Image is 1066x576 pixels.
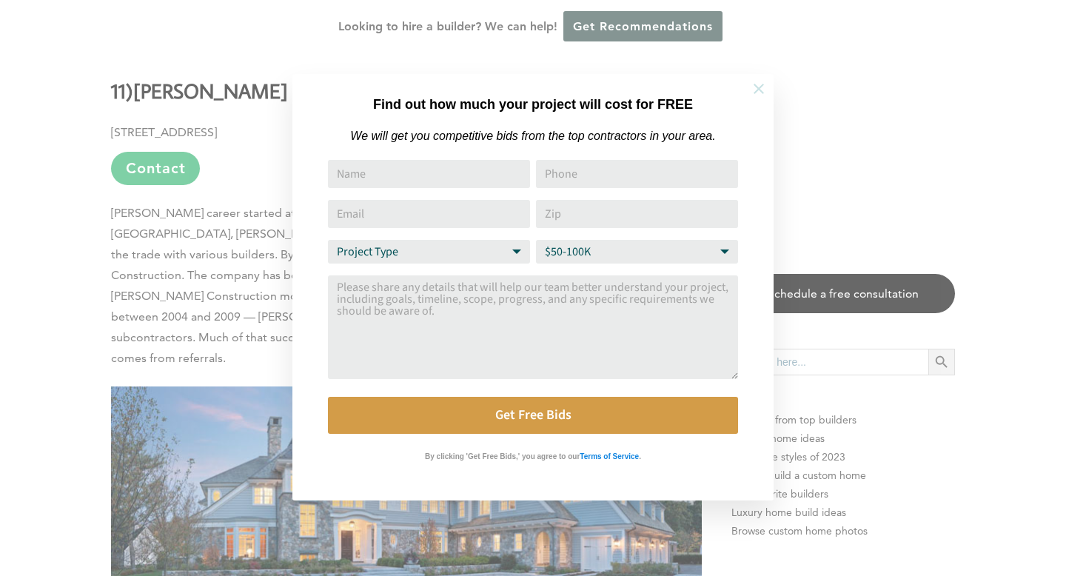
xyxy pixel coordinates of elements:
em: We will get you competitive bids from the top contractors in your area. [350,130,715,142]
select: Project Type [328,240,530,264]
textarea: Comment or Message [328,275,738,379]
a: Terms of Service [580,449,639,461]
input: Zip [536,200,738,228]
input: Name [328,160,530,188]
iframe: Drift Widget Chat Controller [782,469,1048,558]
select: Budget Range [536,240,738,264]
strong: . [639,452,641,461]
input: Email Address [328,200,530,228]
strong: By clicking 'Get Free Bids,' you agree to our [425,452,580,461]
button: Close [733,63,785,115]
button: Get Free Bids [328,397,738,434]
input: Phone [536,160,738,188]
strong: Find out how much your project will cost for FREE [373,97,693,112]
strong: Terms of Service [580,452,639,461]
